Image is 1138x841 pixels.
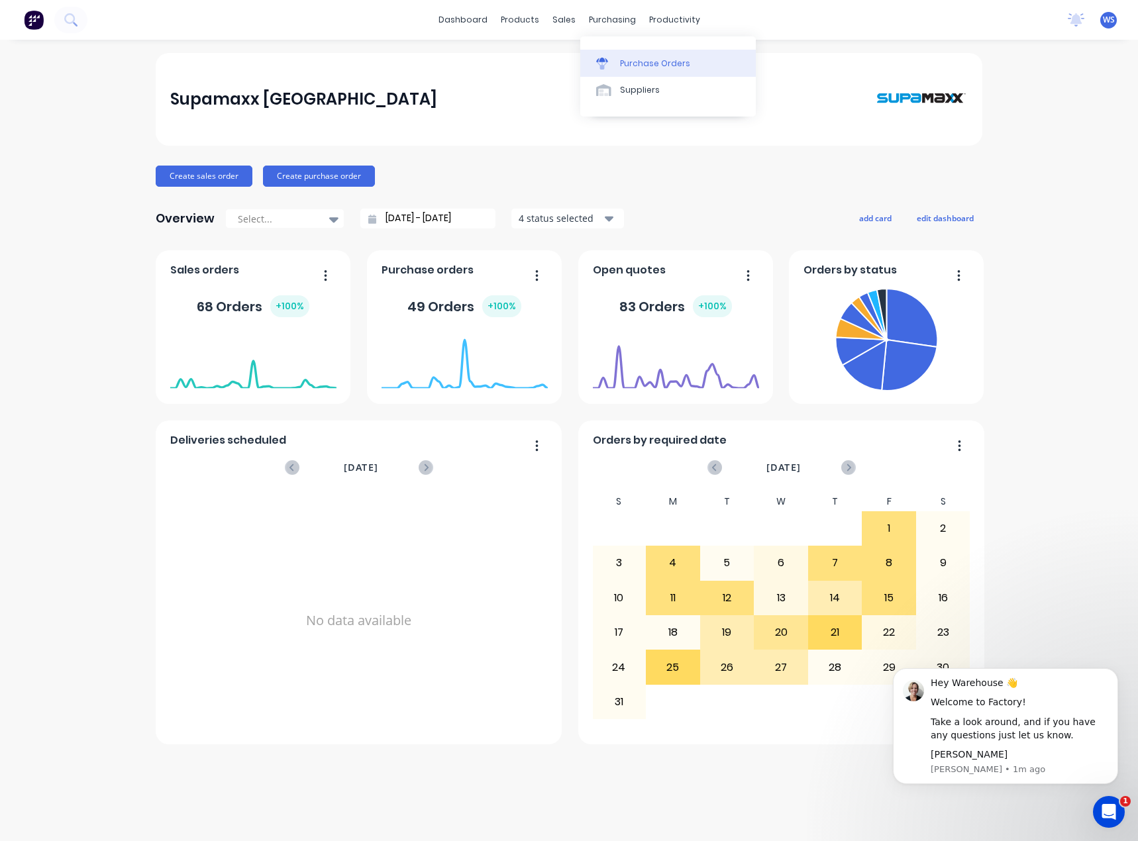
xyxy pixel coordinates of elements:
[643,10,707,30] div: productivity
[875,66,968,132] img: Supamaxx Australia
[593,616,646,649] div: 17
[917,616,970,649] div: 23
[862,492,916,511] div: F
[580,50,756,76] a: Purchase Orders
[862,650,915,683] div: 29
[754,650,807,683] div: 27
[851,209,900,226] button: add card
[156,205,215,232] div: Overview
[809,546,862,579] div: 7
[701,581,754,615] div: 12
[619,295,732,317] div: 83 Orders
[593,581,646,615] div: 10
[917,581,970,615] div: 16
[754,581,807,615] div: 13
[647,650,699,683] div: 25
[592,492,647,511] div: S
[580,77,756,103] a: Suppliers
[170,492,548,749] div: No data available
[873,648,1138,805] iframe: Intercom notifications message
[593,262,666,278] span: Open quotes
[432,10,494,30] a: dashboard
[620,58,690,70] div: Purchase Orders
[766,460,801,475] span: [DATE]
[917,512,970,545] div: 2
[170,262,239,278] span: Sales orders
[494,10,546,30] div: products
[382,262,474,278] span: Purchase orders
[197,295,309,317] div: 68 Orders
[156,166,252,187] button: Create sales order
[809,581,862,615] div: 14
[908,209,982,226] button: edit dashboard
[701,650,754,683] div: 26
[700,492,754,511] div: T
[270,295,309,317] div: + 100 %
[754,546,807,579] div: 6
[170,86,437,113] div: Supamaxx [GEOGRAPHIC_DATA]
[511,209,624,228] button: 4 status selected
[916,492,970,511] div: S
[862,581,915,615] div: 15
[263,166,375,187] button: Create purchase order
[808,492,862,511] div: T
[647,616,699,649] div: 18
[582,10,643,30] div: purchasing
[862,616,915,649] div: 22
[917,546,970,579] div: 9
[482,295,521,317] div: + 100 %
[546,10,582,30] div: sales
[809,616,862,649] div: 21
[1093,796,1125,828] iframe: Intercom live chat
[701,616,754,649] div: 19
[754,492,808,511] div: W
[593,650,646,683] div: 24
[862,546,915,579] div: 8
[754,616,807,649] div: 20
[701,546,754,579] div: 5
[646,492,700,511] div: M
[407,295,521,317] div: 49 Orders
[620,84,660,96] div: Suppliers
[809,650,862,683] div: 28
[1103,14,1115,26] span: WS
[693,295,732,317] div: + 100 %
[862,512,915,545] div: 1
[1120,796,1131,807] span: 1
[647,546,699,579] div: 4
[803,262,897,278] span: Orders by status
[24,10,44,30] img: Factory
[593,546,646,579] div: 3
[344,460,378,475] span: [DATE]
[519,211,602,225] div: 4 status selected
[593,685,646,718] div: 31
[647,581,699,615] div: 11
